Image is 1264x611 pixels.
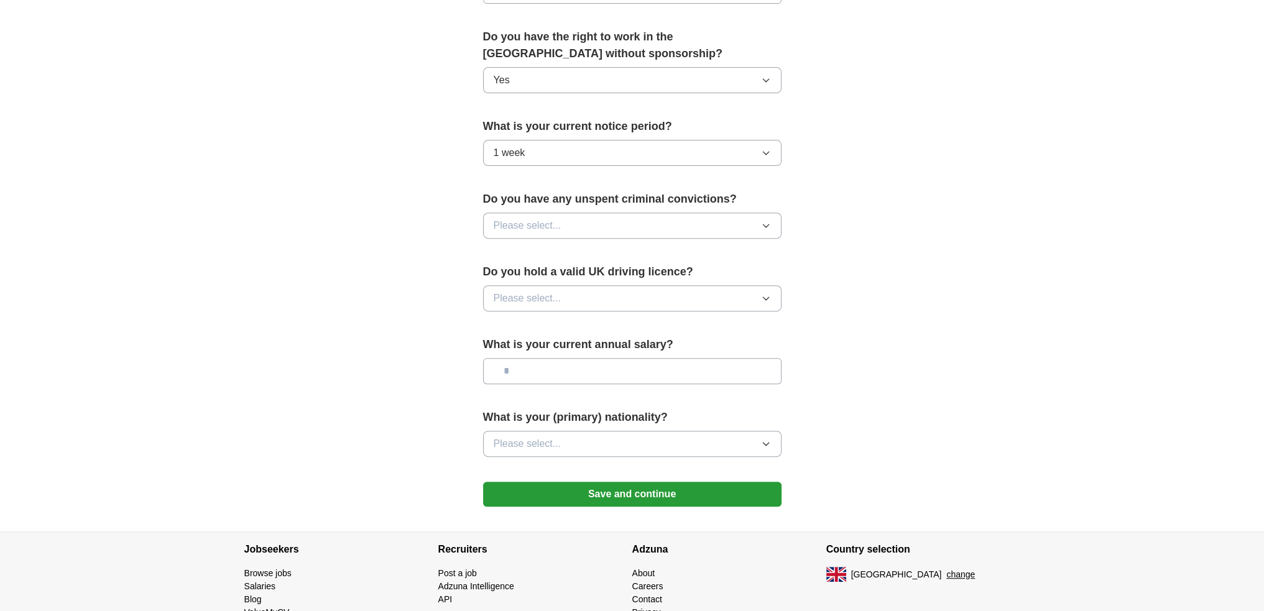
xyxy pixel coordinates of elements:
[244,594,262,604] a: Blog
[438,581,514,591] a: Adzuna Intelligence
[483,409,782,426] label: What is your (primary) nationality?
[483,67,782,93] button: Yes
[483,431,782,457] button: Please select...
[494,436,561,451] span: Please select...
[483,191,782,208] label: Do you have any unspent criminal convictions?
[244,581,276,591] a: Salaries
[494,73,510,88] span: Yes
[483,264,782,280] label: Do you hold a valid UK driving licence?
[438,568,477,578] a: Post a job
[632,594,662,604] a: Contact
[483,482,782,507] button: Save and continue
[851,568,942,581] span: [GEOGRAPHIC_DATA]
[946,568,975,581] button: change
[826,567,846,582] img: UK flag
[632,581,663,591] a: Careers
[494,291,561,306] span: Please select...
[438,594,453,604] a: API
[632,568,655,578] a: About
[483,29,782,62] label: Do you have the right to work in the [GEOGRAPHIC_DATA] without sponsorship?
[483,118,782,135] label: What is your current notice period?
[483,336,782,353] label: What is your current annual salary?
[244,568,292,578] a: Browse jobs
[483,140,782,166] button: 1 week
[483,285,782,311] button: Please select...
[494,218,561,233] span: Please select...
[494,145,525,160] span: 1 week
[826,532,1020,567] h4: Country selection
[483,213,782,239] button: Please select...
